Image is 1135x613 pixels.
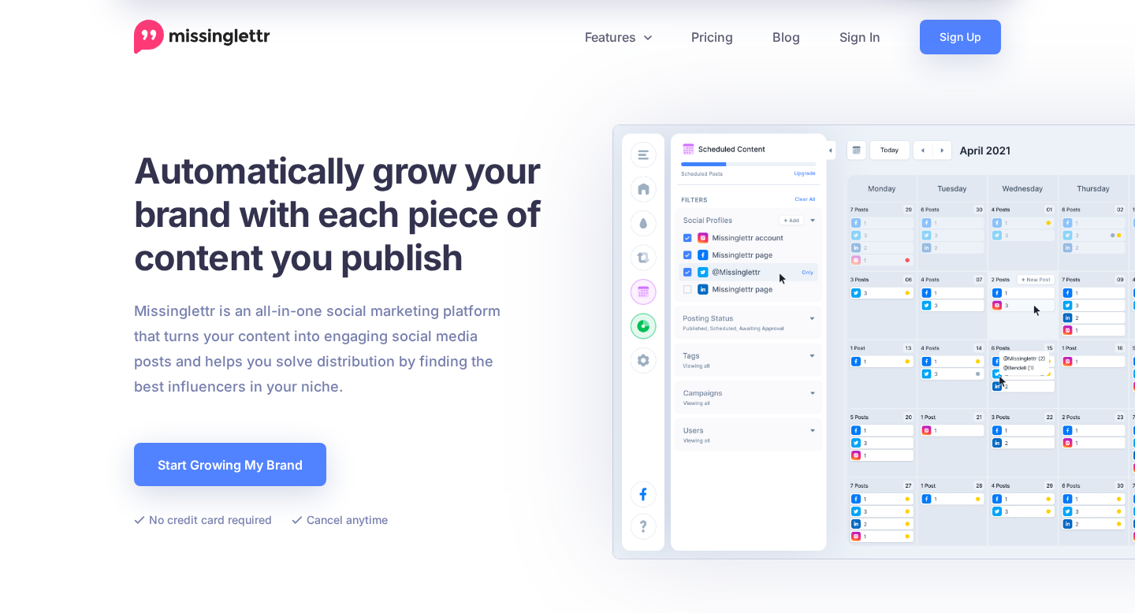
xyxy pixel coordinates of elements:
[753,20,820,54] a: Blog
[134,510,272,529] li: No credit card required
[820,20,900,54] a: Sign In
[134,299,501,399] p: Missinglettr is an all-in-one social marketing platform that turns your content into engaging soc...
[134,149,579,279] h1: Automatically grow your brand with each piece of content you publish
[134,443,326,486] a: Start Growing My Brand
[672,20,753,54] a: Pricing
[134,20,270,54] a: Home
[920,20,1001,54] a: Sign Up
[565,20,672,54] a: Features
[292,510,388,529] li: Cancel anytime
